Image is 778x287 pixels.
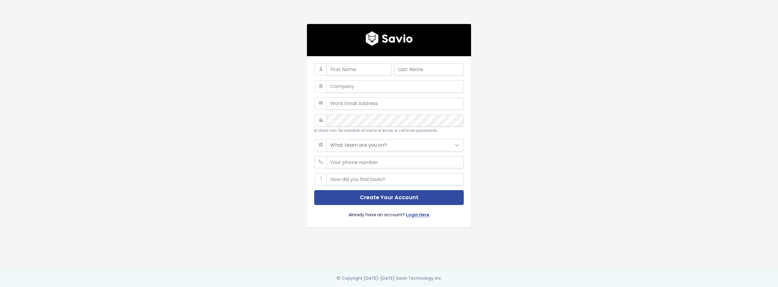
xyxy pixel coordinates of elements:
[314,128,438,133] small: 8 chars min. No variation of name or email, or common passwords.
[337,275,441,282] div: © Copyright [DATE]-[DATE] Savio Technology Inc
[326,173,464,185] input: How did you find Savio?
[314,205,464,220] div: Already have an account?
[394,63,464,76] input: Last Name
[406,211,429,220] a: Login Here
[326,63,392,76] input: First Name
[326,97,464,110] input: Work Email Address
[366,31,413,46] img: logo600x187.a314fd40982d.png
[314,190,464,205] button: Create Your Account
[326,156,464,168] input: Your phone number
[326,80,464,93] input: Company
